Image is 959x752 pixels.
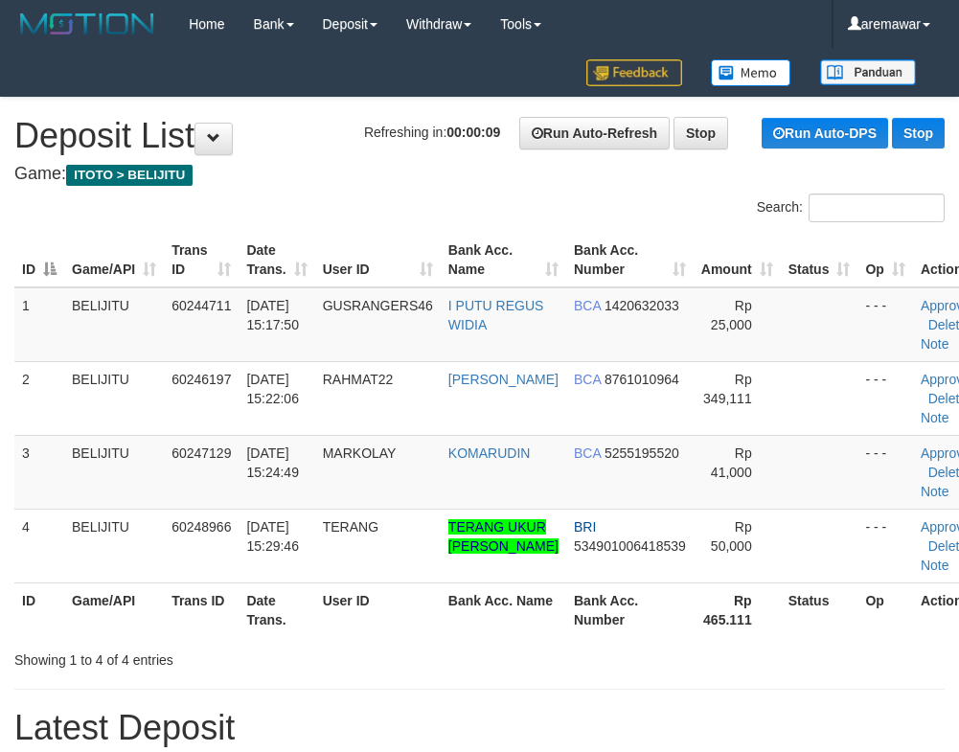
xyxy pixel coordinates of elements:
th: Rp 465.111 [694,582,781,637]
td: - - - [857,361,912,435]
div: Showing 1 to 4 of 4 entries [14,643,385,670]
span: BCA [574,445,601,461]
img: Button%20Memo.svg [711,59,791,86]
a: [PERSON_NAME] [448,372,559,387]
a: Stop [892,118,945,148]
span: MARKOLAY [323,445,397,461]
th: Game/API [64,582,164,637]
th: Bank Acc. Number [566,582,694,637]
th: Op: activate to sort column ascending [857,233,912,287]
img: Feedback.jpg [586,59,682,86]
span: Rp 41,000 [711,445,752,480]
span: [DATE] 15:17:50 [246,298,299,332]
h4: Game: [14,165,945,184]
span: 60246197 [171,372,231,387]
span: Copy 5255195520 to clipboard [605,445,679,461]
span: RAHMAT22 [323,372,394,387]
th: User ID: activate to sort column ascending [315,233,441,287]
td: 4 [14,509,64,582]
a: Note [921,336,949,352]
span: ITOTO > BELIJITU [66,165,193,186]
span: GUSRANGERS46 [323,298,433,313]
input: Search: [809,194,945,222]
td: BELIJITU [64,361,164,435]
th: Status: activate to sort column ascending [781,233,858,287]
span: Copy 1420632033 to clipboard [605,298,679,313]
span: [DATE] 15:29:46 [246,519,299,554]
strong: 00:00:09 [446,125,500,140]
span: [DATE] 15:24:49 [246,445,299,480]
th: Date Trans. [239,582,314,637]
span: TERANG [323,519,378,535]
a: TERANG UKUR [PERSON_NAME] [448,519,559,554]
h1: Deposit List [14,117,945,155]
span: Rp 50,000 [711,519,752,554]
th: ID: activate to sort column descending [14,233,64,287]
th: User ID [315,582,441,637]
span: Rp 25,000 [711,298,752,332]
span: BCA [574,298,601,313]
a: Run Auto-Refresh [519,117,670,149]
h1: Latest Deposit [14,709,945,747]
td: BELIJITU [64,287,164,362]
a: Run Auto-DPS [762,118,888,148]
th: Bank Acc. Number: activate to sort column ascending [566,233,694,287]
span: Copy 534901006418539 to clipboard [574,538,686,554]
img: MOTION_logo.png [14,10,160,38]
td: - - - [857,287,912,362]
th: Amount: activate to sort column ascending [694,233,781,287]
td: BELIJITU [64,435,164,509]
td: 3 [14,435,64,509]
th: Trans ID: activate to sort column ascending [164,233,239,287]
a: Note [921,410,949,425]
span: Rp 349,111 [703,372,752,406]
span: [DATE] 15:22:06 [246,372,299,406]
th: Bank Acc. Name: activate to sort column ascending [441,233,566,287]
a: Stop [674,117,728,149]
img: panduan.png [820,59,916,85]
th: Date Trans.: activate to sort column ascending [239,233,314,287]
td: BELIJITU [64,509,164,582]
th: Bank Acc. Name [441,582,566,637]
span: Refreshing in: [364,125,500,140]
th: Status [781,582,858,637]
span: 60247129 [171,445,231,461]
span: BCA [574,372,601,387]
a: Note [921,558,949,573]
th: Op [857,582,912,637]
th: Trans ID [164,582,239,637]
td: 2 [14,361,64,435]
span: 60248966 [171,519,231,535]
th: ID [14,582,64,637]
th: Game/API: activate to sort column ascending [64,233,164,287]
td: 1 [14,287,64,362]
span: Copy 8761010964 to clipboard [605,372,679,387]
a: Note [921,484,949,499]
span: 60244711 [171,298,231,313]
span: BRI [574,519,596,535]
label: Search: [757,194,945,222]
a: KOMARUDIN [448,445,531,461]
td: - - - [857,435,912,509]
td: - - - [857,509,912,582]
a: I PUTU REGUS WIDIA [448,298,544,332]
